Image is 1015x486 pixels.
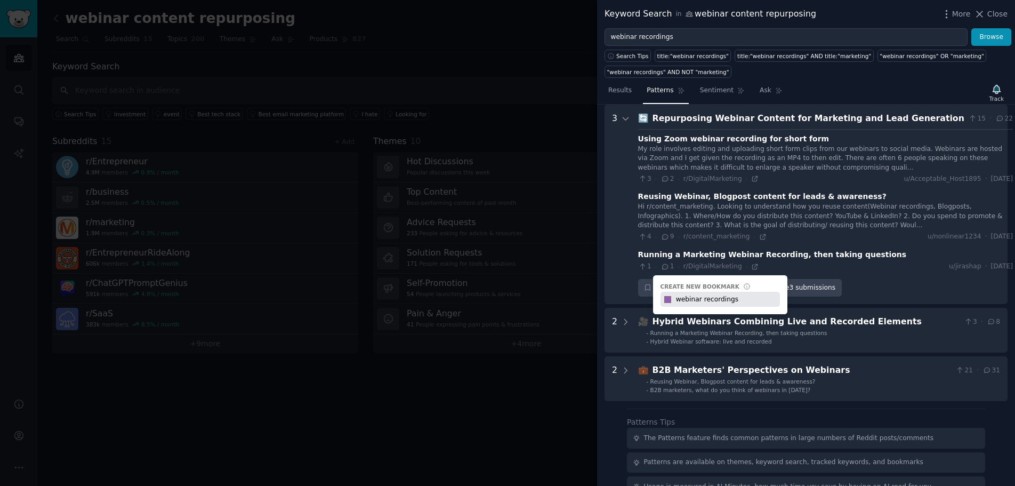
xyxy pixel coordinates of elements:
[605,82,635,104] a: Results
[605,66,731,78] a: "webinar recordings" AND NOT "marketing"
[650,330,827,336] span: Running a Marketing Webinar Recording, then taking questions
[612,364,617,394] div: 2
[746,263,747,270] span: ·
[638,232,651,242] span: 4
[985,262,987,272] span: ·
[675,10,681,19] span: in
[985,174,987,184] span: ·
[655,50,731,62] a: title:"webinar recordings"
[991,262,1013,272] span: [DATE]
[696,82,748,104] a: Sentiment
[605,50,651,62] button: Search Tips
[756,82,786,104] a: Ask
[971,28,1011,46] button: Browse
[991,174,1013,184] span: [DATE]
[974,9,1008,20] button: Close
[683,262,742,270] span: r/DigitalMarketing
[949,262,981,272] span: u/jirashap
[605,28,968,46] input: Try a keyword related to your business
[674,292,779,307] input: Name bookmark
[989,95,1004,102] div: Track
[655,175,657,182] span: ·
[660,174,674,184] span: 2
[746,175,747,182] span: ·
[941,9,971,20] button: More
[605,7,816,21] div: Keyword Search webinar content repurposing
[638,262,651,272] span: 1
[928,232,981,242] span: u/nonlinear1234
[987,317,1000,327] span: 8
[638,133,829,145] div: Using Zoom webinar recording for short form
[607,68,729,76] div: "webinar recordings" AND NOT "marketing"
[986,82,1008,104] button: Track
[650,378,816,385] span: Reusing Webinar, Blogpost content for leads & awareness?
[638,191,887,202] div: Reusing Webinar, Blogpost content for leads & awareness?
[904,174,981,184] span: u/Acceptable_Host1895
[638,174,651,184] span: 3
[989,114,992,124] span: ·
[638,113,649,123] span: 🔄
[977,366,979,376] span: ·
[627,418,675,426] label: Patterns Tips
[616,52,649,60] span: Search Tips
[655,263,657,270] span: ·
[646,338,648,345] div: -
[683,233,750,240] span: r/content_marketing
[660,232,674,242] span: 9
[760,86,771,95] span: Ask
[638,249,907,260] div: Running a Marketing Webinar Recording, then taking questions
[700,86,734,95] span: Sentiment
[660,262,674,272] span: 1
[964,317,977,327] span: 3
[995,114,1013,124] span: 22
[678,263,679,270] span: ·
[678,233,679,241] span: ·
[647,86,673,95] span: Patterns
[652,315,960,329] div: Hybrid Webinars Combining Live and Recorded Elements
[982,366,1000,376] span: 31
[985,232,987,242] span: ·
[660,283,739,290] div: Create new bookmark
[735,50,873,62] a: title:"webinar recordings" AND title:"marketing"
[612,315,617,345] div: 2
[638,145,1013,173] div: My role involves editing and uploading short form clips from our webinars to social media. Webina...
[748,279,841,297] a: Browse3 submissions
[646,386,648,394] div: -
[652,364,952,377] div: B2B Marketers' Perspectives on Webinars
[612,112,617,297] div: 3
[968,114,986,124] span: 15
[643,82,688,104] a: Patterns
[644,458,923,467] div: Patterns are available on themes, keyword search, tracked keywords, and bookmarks
[737,52,871,60] div: title:"webinar recordings" AND title:"marketing"
[987,9,1008,20] span: Close
[650,338,772,345] span: Hybrid Webinar software: live and recorded
[608,86,632,95] span: Results
[652,112,964,125] div: Repurposing Webinar Content for Marketing and Lead Generation
[657,52,729,60] div: title:"webinar recordings"
[753,233,755,241] span: ·
[638,316,649,326] span: 🎥
[877,50,987,62] a: "webinar recordings" OR "marketing"
[646,329,648,337] div: -
[638,202,1013,230] div: Hi r/content_marketing. Looking to understand how you reuse content(Webinar recordings, Blogposts...
[952,9,971,20] span: More
[981,317,983,327] span: ·
[683,175,742,182] span: r/DigitalMarketing
[644,434,934,443] div: The Patterns feature finds common patterns in large numbers of Reddit posts/comments
[638,365,649,375] span: 💼
[650,387,811,393] span: B2B marketers, what do you think of webinars in [DATE]?
[991,232,1013,242] span: [DATE]
[655,233,657,241] span: ·
[646,378,648,385] div: -
[880,52,984,60] div: "webinar recordings" OR "marketing"
[678,175,679,182] span: ·
[955,366,973,376] span: 21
